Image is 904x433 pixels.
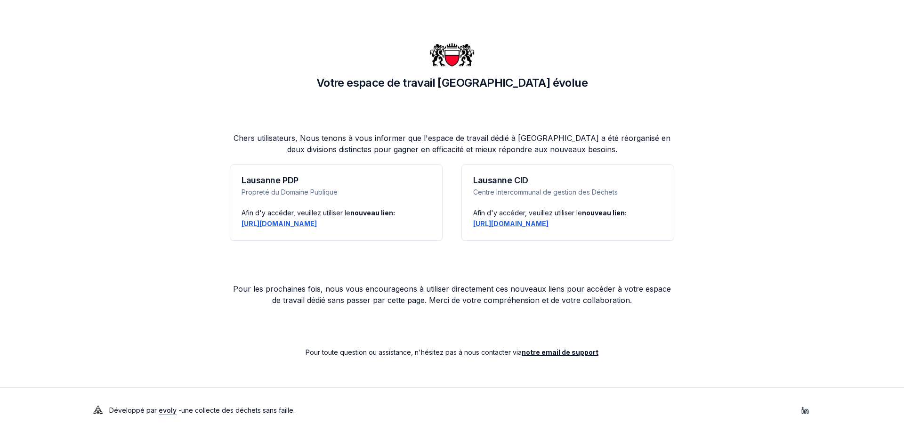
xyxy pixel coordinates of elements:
[159,406,177,414] a: evoly
[473,176,662,185] h3: Lausanne CID
[350,209,395,217] span: nouveau lien:
[242,208,431,218] div: Afin d'y accéder, veuillez utiliser le
[242,176,431,185] h3: Lausanne PDP
[230,132,674,155] p: Chers utilisateurs, Nous tenons à vous informer que l'espace de travail dédié à [GEOGRAPHIC_DATA]...
[109,404,295,417] p: Développé par - une collecte des déchets sans faille .
[473,208,662,218] div: Afin d'y accéder, veuillez utiliser le
[242,188,431,197] p: Propreté du Domaine Publique
[522,348,598,356] a: notre email de support
[429,32,475,77] img: Ville de Lausanne Logo
[230,348,674,357] p: Pour toute question ou assistance, n'hésitez pas à nous contacter via
[473,220,549,228] a: [URL][DOMAIN_NAME]
[242,220,317,228] a: [URL][DOMAIN_NAME]
[473,188,662,197] p: Centre Intercommunal de gestion des Déchets
[90,403,105,418] img: Evoly Logo
[582,209,627,217] span: nouveau lien:
[230,283,674,306] p: Pour les prochaines fois, nous vous encourageons à utiliser directement ces nouveaux liens pour a...
[230,75,674,90] h1: Votre espace de travail [GEOGRAPHIC_DATA] évolue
